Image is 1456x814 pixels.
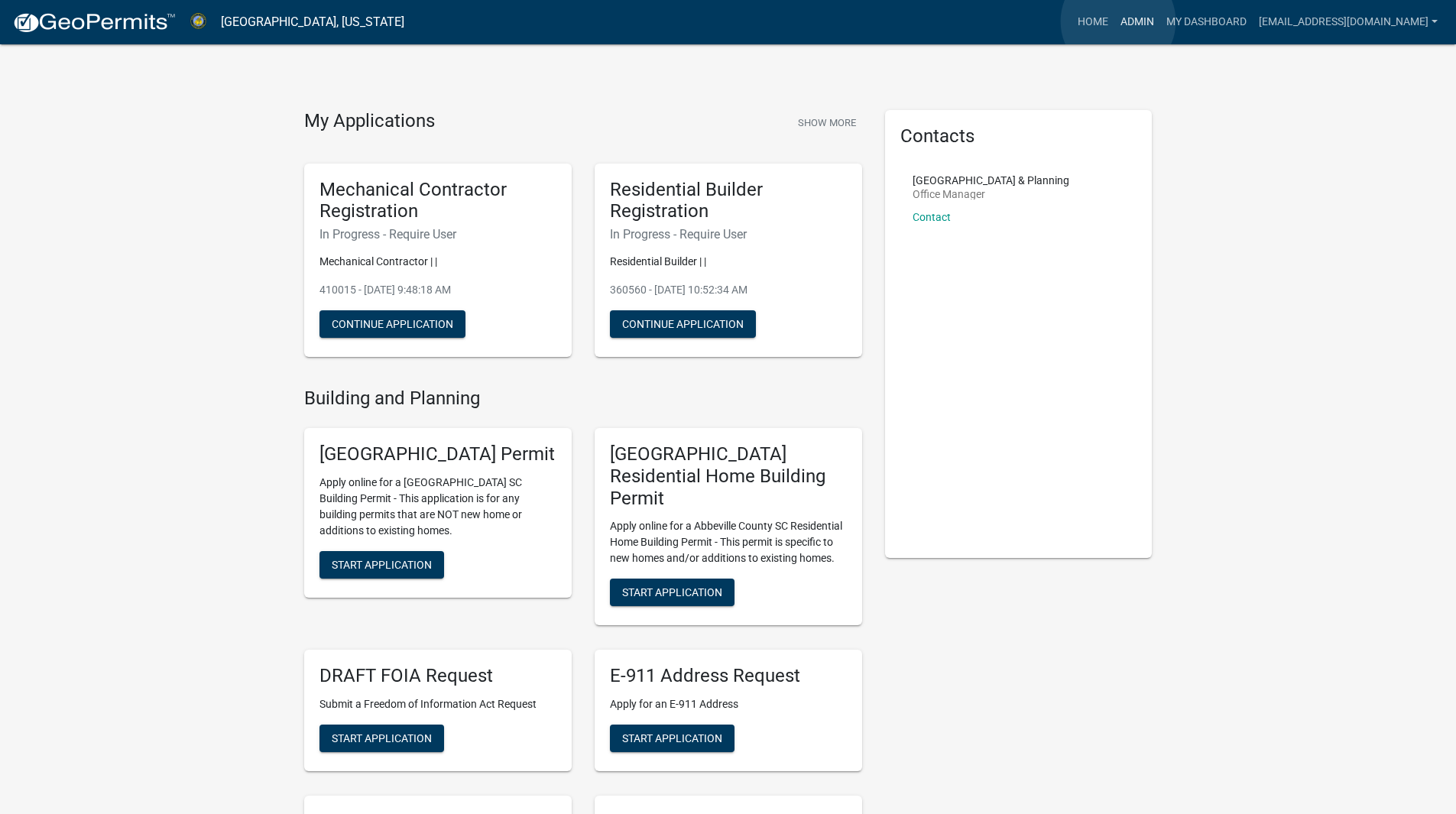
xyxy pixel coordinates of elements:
p: [GEOGRAPHIC_DATA] & Planning [913,175,1069,186]
h5: DRAFT FOIA Request [319,665,556,687]
h5: [GEOGRAPHIC_DATA] Residential Home Building Permit [610,443,847,509]
p: Apply online for a Abbeville County SC Residential Home Building Permit - This permit is specific... [610,518,847,566]
span: Start Application [332,558,432,570]
p: Mechanical Contractor | | [319,254,556,270]
p: Submit a Freedom of Information Act Request [319,696,556,712]
button: Start Application [610,725,734,752]
button: Start Application [319,725,444,752]
a: Home [1072,8,1114,37]
h6: In Progress - Require User [319,227,556,242]
h5: Residential Builder Registration [610,179,847,223]
img: Abbeville County, South Carolina [188,11,209,32]
button: Continue Application [319,310,465,338]
span: Start Application [332,732,432,744]
a: My Dashboard [1160,8,1253,37]
button: Start Application [610,579,734,606]
button: Start Application [319,551,444,579]
h5: [GEOGRAPHIC_DATA] Permit [319,443,556,465]
button: Show More [792,110,862,135]
p: Apply for an E-911 Address [610,696,847,712]
p: 360560 - [DATE] 10:52:34 AM [610,282,847,298]
h5: Contacts [900,125,1137,148]
p: Residential Builder | | [610,254,847,270]
a: [GEOGRAPHIC_DATA], [US_STATE] [221,9,404,35]
p: 410015 - [DATE] 9:48:18 AM [319,282,556,298]
h6: In Progress - Require User [610,227,847,242]
h4: My Applications [304,110,435,133]
span: Start Application [622,586,722,598]
span: Start Application [622,732,722,744]
p: Apply online for a [GEOGRAPHIC_DATA] SC Building Permit - This application is for any building pe... [319,475,556,539]
a: Admin [1114,8,1160,37]
h5: E-911 Address Request [610,665,847,687]
a: [EMAIL_ADDRESS][DOMAIN_NAME] [1253,8,1444,37]
h5: Mechanical Contractor Registration [319,179,556,223]
p: Office Manager [913,189,1069,199]
button: Continue Application [610,310,756,338]
a: Contact [913,211,951,223]
h4: Building and Planning [304,388,862,410]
